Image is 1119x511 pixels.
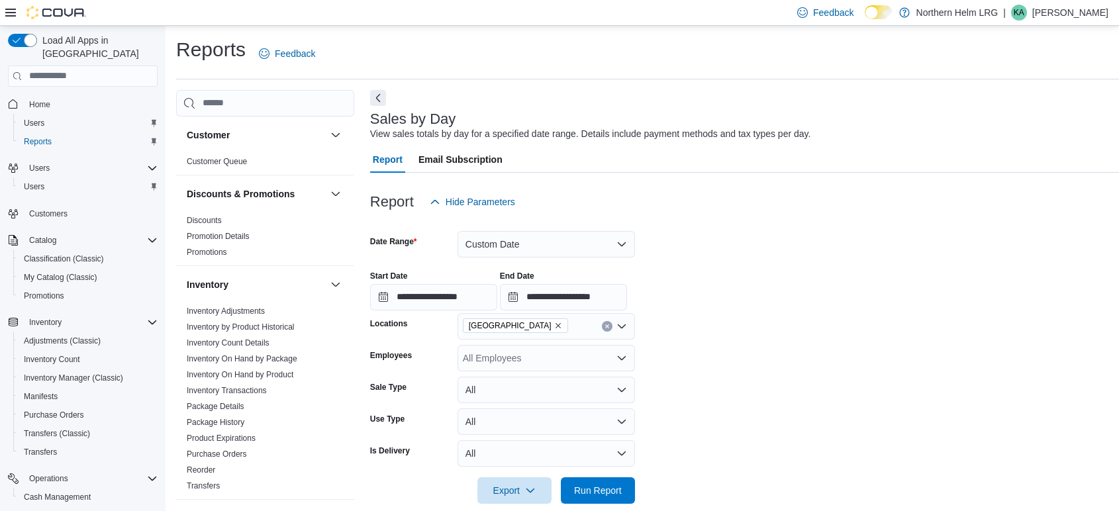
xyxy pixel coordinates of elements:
[19,134,57,150] a: Reports
[24,272,97,283] span: My Catalog (Classic)
[3,231,163,250] button: Catalog
[24,428,90,439] span: Transfers (Classic)
[19,288,70,304] a: Promotions
[187,465,215,475] a: Reorder
[29,209,68,219] span: Customers
[19,115,50,131] a: Users
[1003,5,1006,21] p: |
[187,353,297,364] span: Inventory On Hand by Package
[187,465,215,475] span: Reorder
[19,351,158,367] span: Inventory Count
[176,36,246,63] h1: Reports
[187,215,222,226] span: Discounts
[370,194,414,210] h3: Report
[19,444,62,460] a: Transfers
[19,389,158,404] span: Manifests
[37,34,158,60] span: Load All Apps in [GEOGRAPHIC_DATA]
[328,186,344,202] button: Discounts & Promotions
[458,440,635,467] button: All
[19,389,63,404] a: Manifests
[19,489,96,505] a: Cash Management
[865,5,893,19] input: Dark Mode
[13,332,163,350] button: Adjustments (Classic)
[19,269,103,285] a: My Catalog (Classic)
[370,284,497,310] input: Press the down key to open a popover containing a calendar.
[485,477,544,504] span: Export
[19,251,109,267] a: Classification (Classic)
[187,128,325,142] button: Customer
[19,426,158,441] span: Transfers (Classic)
[13,287,163,305] button: Promotions
[187,306,265,316] span: Inventory Adjustments
[187,434,256,443] a: Product Expirations
[3,159,163,177] button: Users
[370,236,417,247] label: Date Range
[176,303,354,499] div: Inventory
[602,321,612,332] button: Clear input
[19,134,158,150] span: Reports
[24,410,84,420] span: Purchase Orders
[187,385,267,396] span: Inventory Transactions
[477,477,552,504] button: Export
[29,473,68,484] span: Operations
[19,179,158,195] span: Users
[370,90,386,106] button: Next
[187,449,247,459] a: Purchase Orders
[24,314,67,330] button: Inventory
[187,306,265,316] a: Inventory Adjustments
[187,417,244,428] span: Package History
[187,481,220,490] a: Transfers
[500,271,534,281] label: End Date
[554,322,562,330] button: Remove Bowmanville from selection in this group
[616,353,627,363] button: Open list of options
[24,471,158,487] span: Operations
[458,231,635,257] button: Custom Date
[3,204,163,223] button: Customers
[19,179,50,195] a: Users
[187,187,325,201] button: Discounts & Promotions
[187,231,250,242] span: Promotion Details
[13,177,163,196] button: Users
[1014,5,1024,21] span: KA
[187,232,250,241] a: Promotion Details
[13,387,163,406] button: Manifests
[13,132,163,151] button: Reports
[24,160,158,176] span: Users
[24,97,56,113] a: Home
[187,322,295,332] a: Inventory by Product Historical
[418,146,503,173] span: Email Subscription
[1011,5,1027,21] div: Kyle Agnew
[328,277,344,293] button: Inventory
[24,136,52,147] span: Reports
[176,212,354,265] div: Discounts & Promotions
[29,235,56,246] span: Catalog
[463,318,568,333] span: Bowmanville
[370,271,408,281] label: Start Date
[187,402,244,411] a: Package Details
[458,377,635,403] button: All
[254,40,320,67] a: Feedback
[574,484,622,497] span: Run Report
[24,160,55,176] button: Users
[370,127,811,141] div: View sales totals by day for a specified date range. Details include payment methods and tax type...
[424,189,520,215] button: Hide Parameters
[187,156,247,167] span: Customer Queue
[13,114,163,132] button: Users
[3,313,163,332] button: Inventory
[187,338,269,348] a: Inventory Count Details
[24,373,123,383] span: Inventory Manager (Classic)
[813,6,853,19] span: Feedback
[13,369,163,387] button: Inventory Manager (Classic)
[19,333,106,349] a: Adjustments (Classic)
[19,288,158,304] span: Promotions
[616,321,627,332] button: Open list of options
[19,370,128,386] a: Inventory Manager (Classic)
[24,205,158,222] span: Customers
[19,426,95,441] a: Transfers (Classic)
[370,350,412,361] label: Employees
[19,407,158,423] span: Purchase Orders
[19,115,158,131] span: Users
[500,284,627,310] input: Press the down key to open a popover containing a calendar.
